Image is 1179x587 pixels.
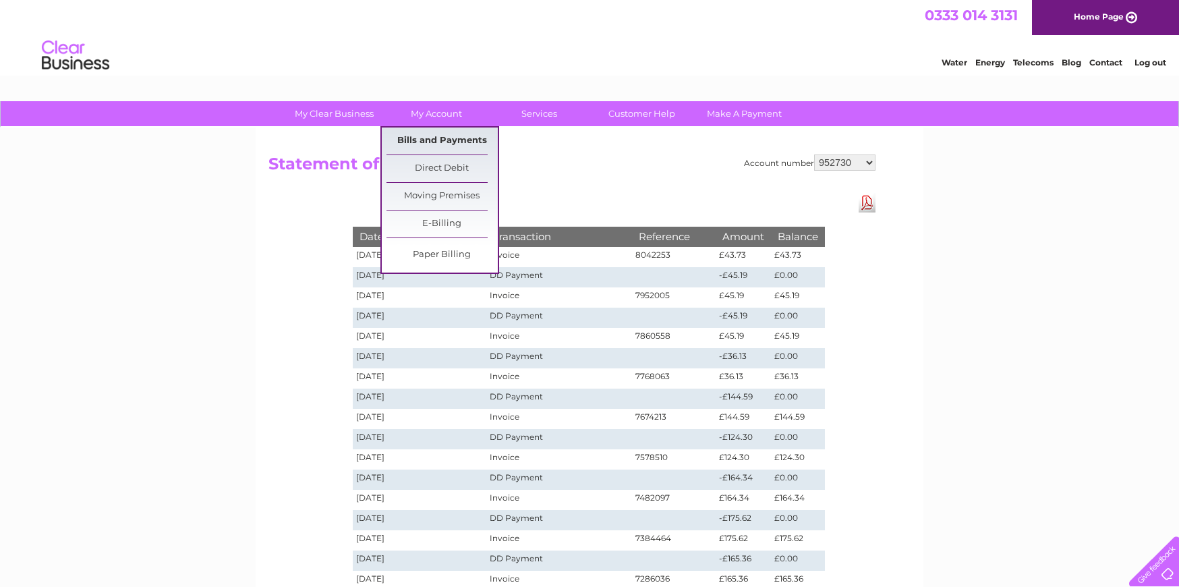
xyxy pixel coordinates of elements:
td: £36.13 [771,368,825,389]
td: DD Payment [486,267,632,287]
td: 8042253 [632,247,716,267]
td: [DATE] [353,389,486,409]
td: £0.00 [771,470,825,490]
td: [DATE] [353,247,486,267]
div: Clear Business is a trading name of Verastar Limited (registered in [GEOGRAPHIC_DATA] No. 3667643... [272,7,909,65]
a: Paper Billing [386,242,498,269]
td: Invoice [486,449,632,470]
td: -£164.34 [716,470,771,490]
th: Date [353,227,486,246]
a: Bills and Payments [386,128,498,155]
td: Invoice [486,247,632,267]
td: [DATE] [353,287,486,308]
td: -£144.59 [716,389,771,409]
td: £45.19 [771,287,825,308]
td: Invoice [486,530,632,551]
td: [DATE] [353,409,486,429]
td: DD Payment [486,429,632,449]
td: £0.00 [771,429,825,449]
td: -£45.19 [716,308,771,328]
td: 7482097 [632,490,716,510]
td: Invoice [486,409,632,429]
td: £0.00 [771,551,825,571]
td: [DATE] [353,267,486,287]
td: Invoice [486,368,632,389]
td: [DATE] [353,449,486,470]
a: Download Pdf [859,193,875,213]
td: 7578510 [632,449,716,470]
td: £45.19 [771,328,825,348]
a: Contact [1089,57,1122,67]
td: DD Payment [486,348,632,368]
td: £0.00 [771,267,825,287]
a: My Clear Business [279,101,390,126]
a: Moving Premises [386,183,498,210]
td: [DATE] [353,551,486,571]
td: £36.13 [716,368,771,389]
td: £0.00 [771,510,825,530]
a: E-Billing [386,211,498,237]
a: 0333 014 3131 [925,7,1018,24]
img: logo.png [41,35,110,76]
td: 7674213 [632,409,716,429]
td: Invoice [486,287,632,308]
td: £45.19 [716,328,771,348]
td: £124.30 [716,449,771,470]
td: [DATE] [353,470,486,490]
td: DD Payment [486,389,632,409]
th: Balance [771,227,825,246]
a: Direct Debit [386,155,498,182]
td: [DATE] [353,368,486,389]
th: Reference [632,227,716,246]
td: 7384464 [632,530,716,551]
td: £43.73 [716,247,771,267]
td: -£165.36 [716,551,771,571]
a: My Account [381,101,492,126]
td: [DATE] [353,328,486,348]
td: 7860558 [632,328,716,348]
td: £43.73 [771,247,825,267]
td: [DATE] [353,348,486,368]
td: 7768063 [632,368,716,389]
td: DD Payment [486,551,632,571]
td: [DATE] [353,530,486,551]
td: £0.00 [771,308,825,328]
td: £144.59 [716,409,771,429]
td: £45.19 [716,287,771,308]
td: £144.59 [771,409,825,429]
td: [DATE] [353,510,486,530]
td: Invoice [486,328,632,348]
td: DD Payment [486,510,632,530]
td: £164.34 [716,490,771,510]
a: Log out [1134,57,1166,67]
td: £175.62 [771,530,825,551]
a: Blog [1062,57,1081,67]
td: £124.30 [771,449,825,470]
td: £164.34 [771,490,825,510]
td: £0.00 [771,389,825,409]
td: -£45.19 [716,267,771,287]
td: DD Payment [486,308,632,328]
a: Water [942,57,967,67]
a: Services [484,101,595,126]
th: Amount [716,227,771,246]
td: -£124.30 [716,429,771,449]
td: £175.62 [716,530,771,551]
td: [DATE] [353,308,486,328]
th: Transaction [486,227,632,246]
div: Account number [744,155,875,171]
a: Make A Payment [689,101,800,126]
td: Invoice [486,490,632,510]
a: Telecoms [1013,57,1054,67]
td: -£175.62 [716,510,771,530]
a: Customer Help [586,101,697,126]
a: Energy [975,57,1005,67]
td: £0.00 [771,348,825,368]
td: [DATE] [353,429,486,449]
td: DD Payment [486,470,632,490]
td: 7952005 [632,287,716,308]
h2: Statement of Accounts [268,155,875,180]
td: -£36.13 [716,348,771,368]
td: [DATE] [353,490,486,510]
